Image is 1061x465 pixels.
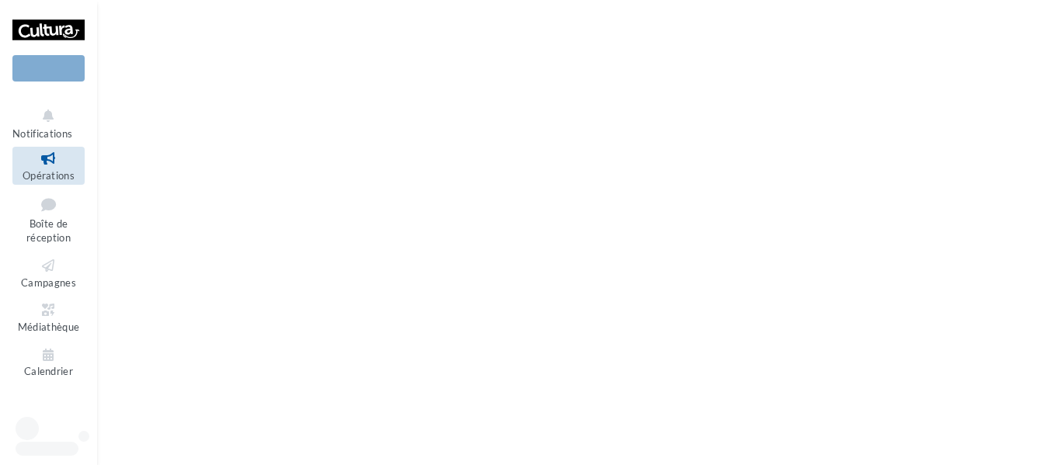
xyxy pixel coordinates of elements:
a: Calendrier [12,343,85,381]
span: Opérations [23,169,75,182]
span: Notifications [12,127,72,140]
a: Campagnes [12,254,85,292]
span: Calendrier [24,366,73,378]
span: Campagnes [21,276,76,289]
div: Nouvelle campagne [12,55,85,82]
a: Opérations [12,147,85,185]
a: Médiathèque [12,298,85,336]
span: Boîte de réception [26,217,71,245]
a: Boîte de réception [12,191,85,248]
span: Médiathèque [18,321,80,333]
